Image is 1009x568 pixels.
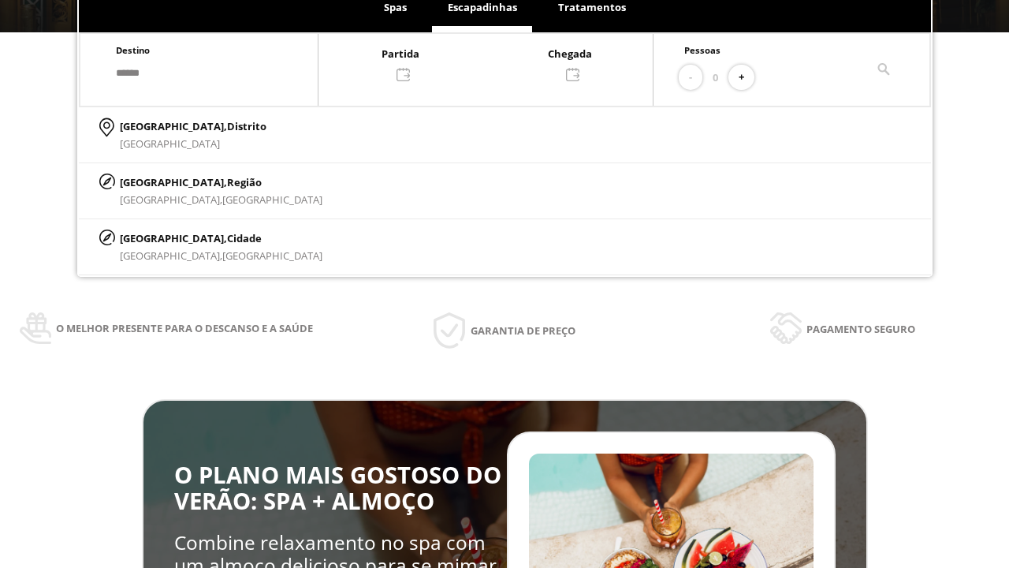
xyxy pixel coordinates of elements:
[116,44,150,56] span: Destino
[227,231,262,245] span: Cidade
[120,248,222,263] span: [GEOGRAPHIC_DATA],
[120,192,222,207] span: [GEOGRAPHIC_DATA],
[713,69,718,86] span: 0
[684,44,720,56] span: Pessoas
[471,322,575,339] span: Garantia de preço
[120,136,220,151] span: [GEOGRAPHIC_DATA]
[227,119,266,133] span: Distrito
[806,320,915,338] span: Pagamento seguro
[56,319,313,337] span: O melhor presente para o descanso e a saúde
[227,175,262,189] span: Região
[222,192,322,207] span: [GEOGRAPHIC_DATA]
[120,118,266,135] p: [GEOGRAPHIC_DATA],
[120,230,322,247] p: [GEOGRAPHIC_DATA],
[120,174,322,191] p: [GEOGRAPHIC_DATA],
[679,65,702,91] button: -
[728,65,754,91] button: +
[222,248,322,263] span: [GEOGRAPHIC_DATA]
[174,459,501,517] span: O PLANO MAIS GOSTOSO DO VERÃO: SPA + ALMOÇO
